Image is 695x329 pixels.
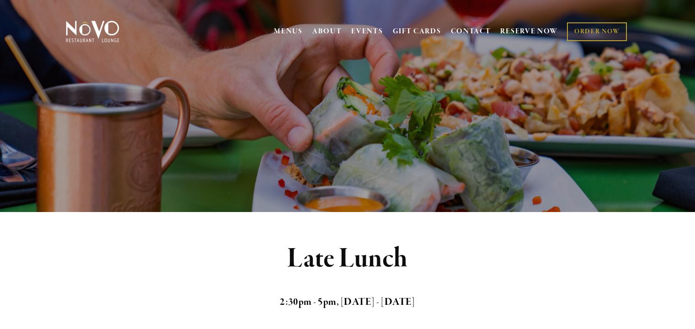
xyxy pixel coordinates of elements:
[393,23,441,40] a: GIFT CARDS
[64,20,121,43] img: Novo Restaurant &amp; Lounge
[500,23,558,40] a: RESERVE NOW
[287,241,408,276] strong: Late Lunch
[351,27,383,36] a: EVENTS
[451,23,491,40] a: CONTACT
[312,27,342,36] a: ABOUT
[567,22,627,41] a: ORDER NOW
[280,296,415,308] strong: 2:30pm - 5pm, [DATE] - [DATE]
[274,27,303,36] a: MENUS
